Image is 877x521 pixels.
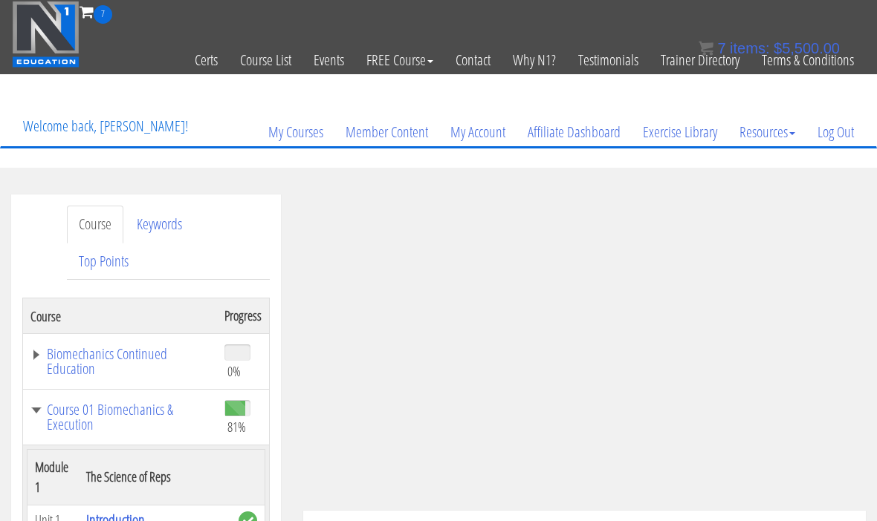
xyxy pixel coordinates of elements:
[227,363,241,379] span: 0%
[30,347,210,376] a: Biomechanics Continued Education
[257,96,334,168] a: My Courses
[444,24,502,96] a: Contact
[806,96,865,168] a: Log Out
[567,24,650,96] a: Testimonials
[229,24,302,96] a: Course List
[502,24,567,96] a: Why N1?
[699,40,840,56] a: 7 items: $5,500.00
[717,40,725,56] span: 7
[217,298,270,334] th: Progress
[125,206,194,243] a: Keywords
[774,40,840,56] bdi: 5,500.00
[30,402,210,432] a: Course 01 Biomechanics & Execution
[517,96,632,168] a: Affiliate Dashboard
[334,96,439,168] a: Member Content
[302,24,355,96] a: Events
[67,243,140,281] a: Top Points
[632,96,728,168] a: Exercise Library
[751,24,865,96] a: Terms & Conditions
[650,24,751,96] a: Trainer Directory
[699,41,713,56] img: icon11.png
[439,96,517,168] a: My Account
[184,24,229,96] a: Certs
[12,1,80,68] img: n1-education
[23,298,218,334] th: Course
[94,5,112,24] span: 7
[27,449,79,505] th: Module 1
[79,449,232,505] th: The Science of Reps
[355,24,444,96] a: FREE Course
[774,40,782,56] span: $
[227,419,246,435] span: 81%
[730,40,769,56] span: items:
[80,1,112,22] a: 7
[12,96,199,156] p: Welcome back, [PERSON_NAME]!
[728,96,806,168] a: Resources
[67,206,123,243] a: Course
